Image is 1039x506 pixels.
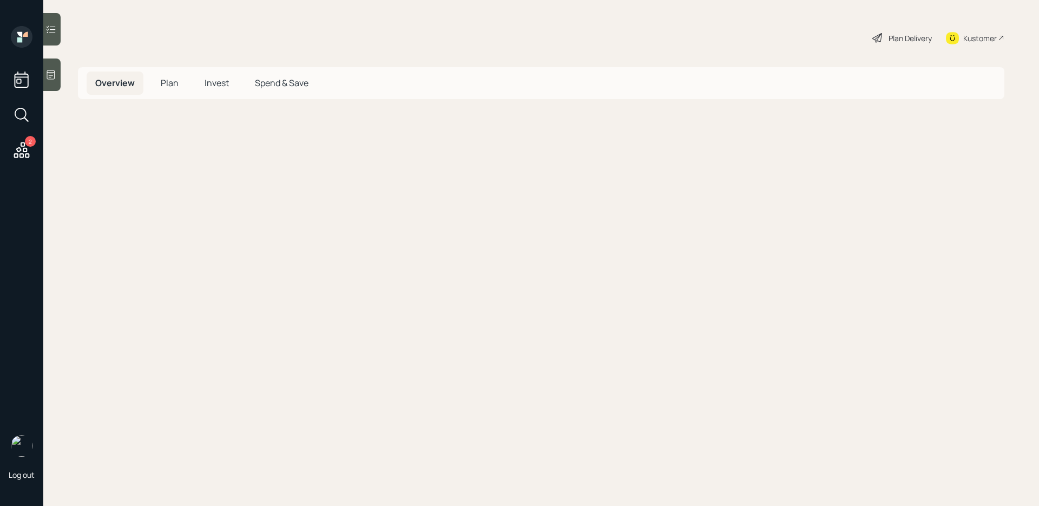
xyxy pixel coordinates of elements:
[255,77,308,89] span: Spend & Save
[889,33,932,44] div: Plan Delivery
[963,33,997,44] div: Kustomer
[95,77,135,89] span: Overview
[205,77,229,89] span: Invest
[9,470,35,480] div: Log out
[11,435,32,457] img: sami-boghos-headshot.png
[25,136,36,147] div: 2
[161,77,179,89] span: Plan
